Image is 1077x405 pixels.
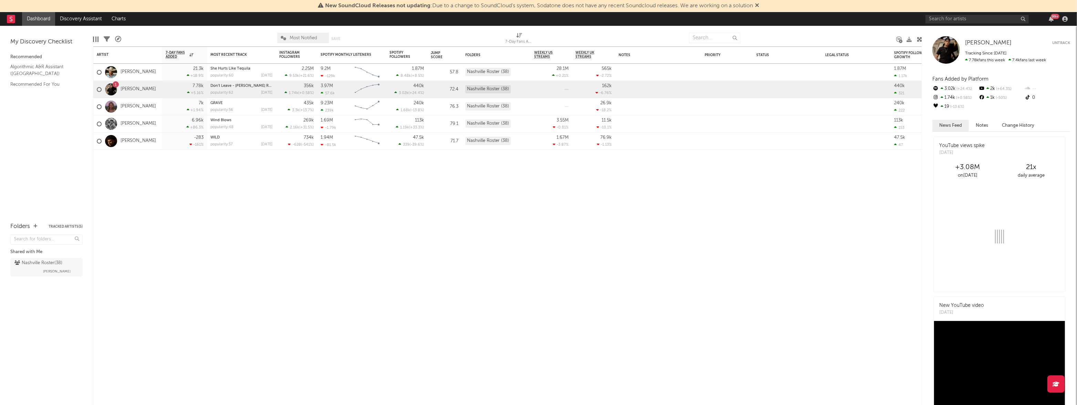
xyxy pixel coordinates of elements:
span: Weekly US Streams [534,51,558,59]
div: -161 % [189,142,204,147]
a: Wind Blows [210,118,231,122]
div: 222 [894,108,905,113]
div: Filters [104,29,110,49]
a: [PERSON_NAME] [121,104,156,110]
div: -129k [321,74,335,78]
a: [PERSON_NAME] [121,138,156,144]
div: [DATE] [261,74,272,77]
div: 113k [894,118,903,123]
span: +13.7 % [300,108,313,112]
div: Don't Leave - Jolene Remix [210,84,272,88]
div: 3.55M [557,118,569,123]
div: [DATE] [261,143,272,146]
button: 99+ [1049,16,1054,22]
div: Nashville Roster (38) [465,68,511,76]
span: +24.4 % [955,87,972,91]
div: popularity: 60 [210,74,234,77]
span: 9.53k [289,74,299,78]
a: [PERSON_NAME] [121,121,156,127]
div: -2.72 % [596,73,612,78]
div: 7k [199,101,204,105]
div: 47 [894,143,903,147]
span: 7-Day Fans Added [166,51,188,59]
span: +8.5 % [412,74,423,78]
div: WILD [210,136,272,139]
button: Untrack [1052,40,1070,46]
div: Status [756,53,801,57]
span: +33.3 % [410,126,423,129]
div: -- [1024,84,1070,93]
span: Dismiss [755,3,759,9]
a: She Hurts Like Tequila [210,67,250,71]
div: 2.25M [302,66,314,71]
div: 1.69M [321,118,333,123]
div: popularity: 56 [210,108,233,112]
div: Nashville Roster (38) [465,137,511,145]
div: +1.94 % [187,108,204,112]
div: 26.9k [600,101,612,105]
button: Change History [995,120,1041,131]
span: [PERSON_NAME] [43,267,71,276]
div: ( ) [288,142,314,147]
div: Instagram Followers [279,51,303,59]
span: 339 [403,143,410,147]
div: 71.7 [431,137,458,145]
div: [DATE] [261,108,272,112]
div: ( ) [288,108,314,112]
div: 6.96k [192,118,204,123]
span: 7.4k fans last week [965,58,1046,62]
div: Nashville Roster (38) [465,120,511,128]
div: on [DATE] [936,172,1000,180]
button: News Feed [932,120,969,131]
span: 3.3k [292,108,299,112]
div: Folders [10,222,30,231]
div: 3.02k [932,84,978,93]
div: 11.5k [602,118,612,123]
div: -1.79k [321,125,336,130]
div: 440k [413,84,424,88]
div: 153 [894,125,904,130]
div: +0.21 % [552,73,569,78]
span: 1.68k [401,108,410,112]
div: Spotify Followers [390,51,414,59]
span: 8.48k [401,74,411,78]
div: -0.81 % [553,125,569,129]
div: Notes [619,53,687,57]
div: 21 x [1000,163,1063,172]
div: 1.87M [412,66,424,71]
div: 435k [304,101,314,105]
div: 162k [602,84,612,88]
div: 76.3 [431,103,458,111]
div: +3.08M [936,163,1000,172]
div: ( ) [286,125,314,129]
span: +24.4 % [410,91,423,95]
div: 28.1M [557,66,569,71]
div: 99 + [1051,14,1059,19]
div: 1.67M [557,135,569,140]
div: Folders [465,53,517,57]
a: Nashville Roster(38)[PERSON_NAME] [10,258,83,277]
div: +86.3 % [186,125,204,129]
span: +64.3 % [995,87,1012,91]
div: ( ) [396,108,424,112]
a: GRAVE [210,101,222,105]
div: Spotify Followers Daily Growth [894,51,946,59]
div: ( ) [285,73,314,78]
div: daily average [1000,172,1063,180]
span: 1.74k [289,91,298,95]
button: Notes [969,120,995,131]
span: +0.58 % [955,96,972,100]
input: Search... [689,33,741,43]
div: 57.6k [321,91,335,95]
span: -13.6 % [949,105,964,109]
div: 7-Day Fans Added (7-Day Fans Added) [506,29,533,49]
svg: Chart title [352,64,383,81]
div: New YouTube video [939,302,984,309]
div: A&R Pipeline [115,29,121,49]
div: 440k [894,84,905,88]
div: 3.97M [321,84,333,88]
div: -3.87 % [553,142,569,147]
div: 2k [978,84,1024,93]
a: Discovery Assistant [55,12,107,26]
span: -13.8 % [411,108,423,112]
